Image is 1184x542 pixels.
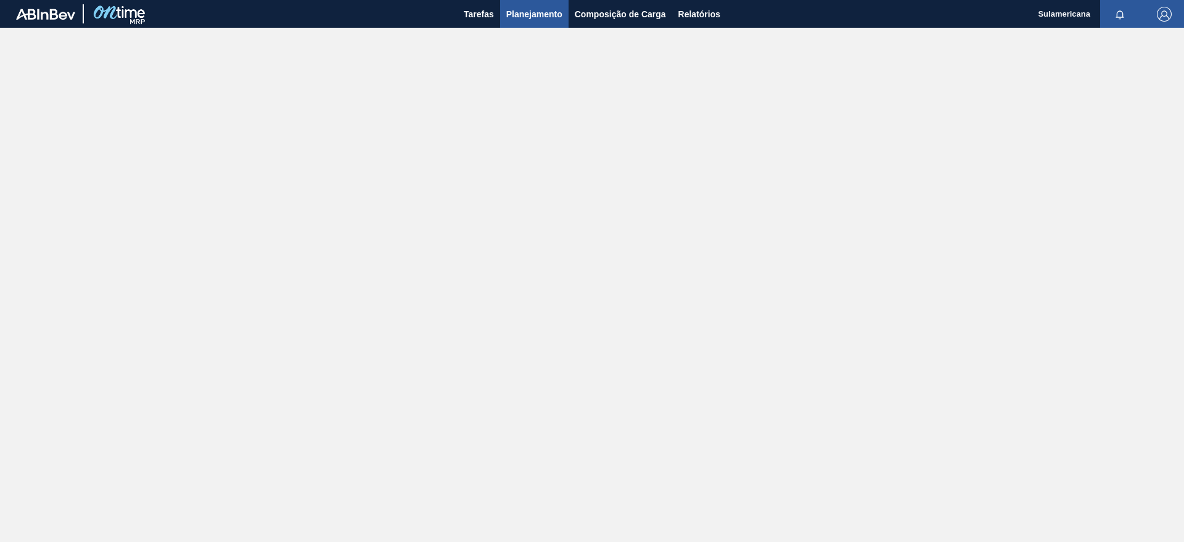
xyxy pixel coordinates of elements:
font: Tarefas [464,9,494,19]
font: Relatórios [678,9,720,19]
font: Sulamericana [1038,9,1090,18]
button: Notificações [1100,6,1140,23]
font: Planejamento [506,9,562,19]
font: Composição de Carga [575,9,666,19]
img: Sair [1157,7,1172,22]
img: TNhmsLtSVTkK8tSr43FrP2fwEKptu5GPRR3wAAAABJRU5ErkJggg== [16,9,75,20]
